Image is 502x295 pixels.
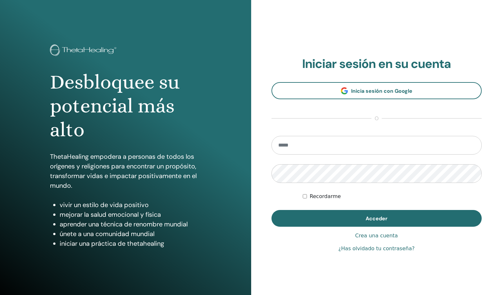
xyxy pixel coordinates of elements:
[339,245,415,252] a: ¿Has olvidado tu contraseña?
[60,229,201,239] li: únete a una comunidad mundial
[355,232,398,240] a: Crea una cuenta
[60,200,201,210] li: vivir un estilo de vida positivo
[271,82,482,99] a: Inicia sesión con Google
[50,70,201,142] h1: Desbloquee su potencial más alto
[50,152,201,190] p: ThetaHealing empodera a personas de todos los orígenes y religiones para encontrar un propósito, ...
[60,239,201,248] li: iniciar una práctica de thetahealing
[303,193,482,200] div: Mantenerme autenticado indefinidamente o hasta cerrar la sesión manualmente
[271,210,482,227] button: Acceder
[371,115,382,122] span: o
[60,219,201,229] li: aprender una técnica de renombre mundial
[60,210,201,219] li: mejorar la salud emocional y física
[366,215,388,222] span: Acceder
[271,57,482,71] h2: Iniciar sesión en su cuenta
[310,193,341,200] label: Recordarme
[351,88,412,94] span: Inicia sesión con Google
